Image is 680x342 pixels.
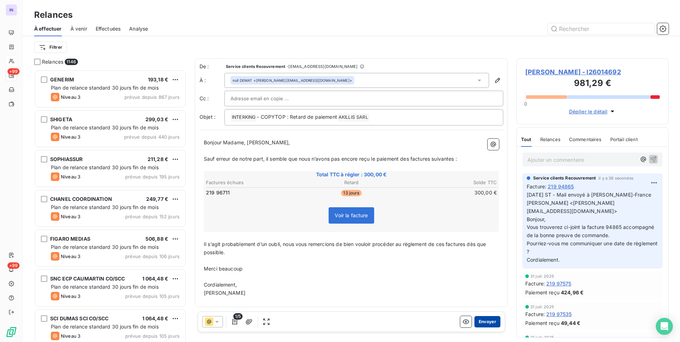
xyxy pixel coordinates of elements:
[231,113,256,122] span: INTERKING
[525,289,559,296] span: Paiement reçu
[206,189,230,196] span: 219 96711
[129,25,148,32] span: Analyse
[204,139,290,145] span: Bonjour Madame, [PERSON_NAME],
[303,179,400,186] th: Retard
[142,315,169,321] span: 1 064,48 €
[530,335,554,340] span: 31 juil. 2025
[65,59,78,65] span: 1146
[474,316,500,327] button: Envoyer
[125,253,180,259] span: prévue depuis 106 jours
[148,156,168,162] span: 211,28 €
[50,236,90,242] span: FIGARO MEDIAS
[527,192,653,222] span: [DATE] ST - Mail envoyé à [PERSON_NAME]-France [PERSON_NAME] <[PERSON_NAME][EMAIL_ADDRESS][DOMAIN...
[546,310,572,318] span: 219 97535
[7,262,20,269] span: +99
[338,113,369,122] span: AKILLIS SARL
[569,108,608,115] span: Déplier le détail
[341,190,361,196] span: 13 jours
[525,310,545,318] span: Facture :
[6,4,17,16] div: IN
[204,241,488,255] span: Il s’agit probablement d’un oubli, nous vous remercions de bien vouloir procéder au règlement de ...
[205,171,498,178] span: Total TTC à régler : 300,00 €
[204,282,237,288] span: Cordialement,
[610,137,638,142] span: Portail client
[548,183,574,190] span: 219 94865
[145,116,168,122] span: 299,03 €
[546,280,571,287] span: 219 97575
[42,58,63,65] span: Relances
[51,164,159,170] span: Plan de relance standard 30 jours fin de mois
[34,9,73,21] h3: Relances
[527,224,656,238] span: Vous trouverez ci-joint la facture 94865 accompagné de la bonne preuve de commande.
[530,305,554,309] span: 31 juil. 2025
[61,333,80,339] span: Niveau 3
[561,289,584,296] span: 424,96 €
[146,196,168,202] span: 249,77 €
[204,266,243,272] span: Merci beaucoup
[569,137,602,142] span: Commentaires
[145,236,168,242] span: 506,88 €
[656,318,673,335] div: Open Intercom Messenger
[51,244,159,250] span: Plan de relance standard 30 jours fin de mois
[233,78,352,83] div: <[PERSON_NAME][EMAIL_ADDRESS][DOMAIN_NAME]>
[61,293,80,299] span: Niveau 3
[61,253,80,259] span: Niveau 3
[400,179,497,186] th: Solde TTC
[525,280,545,287] span: Facture :
[548,23,654,34] input: Rechercher
[204,156,457,162] span: Sauf erreur de notre part, il semble que nous n’avons pas encore reçu le paiement des factures su...
[200,63,224,70] span: De :
[50,156,83,162] span: SOPHIASSUR
[34,25,62,32] span: À effectuer
[50,196,112,202] span: CHANEL COORDINATION
[206,179,302,186] th: Factures échues
[50,116,72,122] span: SHIGETA
[142,276,169,282] span: 1 064,48 €
[524,101,527,107] span: 0
[233,313,243,320] span: 1/5
[51,85,159,91] span: Plan de relance standard 30 jours fin de mois
[61,174,80,180] span: Niveau 3
[70,25,87,32] span: À venir
[527,240,659,255] span: Pourriez-vous me communiquer une date de règlement ?
[527,183,546,190] span: Facture :
[200,77,224,84] label: À :
[233,78,252,83] span: null DEMAT
[148,76,168,82] span: 193,18 €
[51,324,159,330] span: Plan de relance standard 30 jours fin de mois
[50,76,74,82] span: GENERIM
[530,274,554,278] span: 31 juil. 2025
[51,204,159,210] span: Plan de relance standard 30 jours fin de mois
[124,94,180,100] span: prévue depuis 867 jours
[125,174,180,180] span: prévue depuis 195 jours
[96,25,121,32] span: Effectuées
[257,114,337,120] span: - COPYTOP : Retard de paiement
[50,276,125,282] span: SNC ECP CAUMARTIN CO/SCC
[125,214,180,219] span: prévue depuis 152 jours
[525,77,660,91] h3: 981,29 €
[51,284,159,290] span: Plan de relance standard 30 jours fin de mois
[226,64,285,69] span: Service clients Recouvrement
[525,67,660,77] span: [PERSON_NAME] - I26014692
[567,107,618,116] button: Déplier le détail
[521,137,532,142] span: Tout
[287,64,357,69] span: - [EMAIL_ADDRESS][DOMAIN_NAME]
[335,212,368,218] span: Voir la facture
[61,134,80,140] span: Niveau 3
[34,42,67,53] button: Filtrer
[34,70,186,342] div: grid
[200,95,224,102] label: Cc :
[200,114,216,120] span: Objet :
[540,137,561,142] span: Relances
[61,94,80,100] span: Niveau 3
[6,70,17,81] a: +99
[230,93,307,104] input: Adresse email en copie ...
[6,326,17,338] img: Logo LeanPay
[400,189,497,197] td: 300,00 €
[561,319,580,327] span: 49,44 €
[124,134,180,140] span: prévue depuis 440 jours
[125,333,180,339] span: prévue depuis 105 jours
[125,293,180,299] span: prévue depuis 105 jours
[61,214,80,219] span: Niveau 3
[7,68,20,75] span: +99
